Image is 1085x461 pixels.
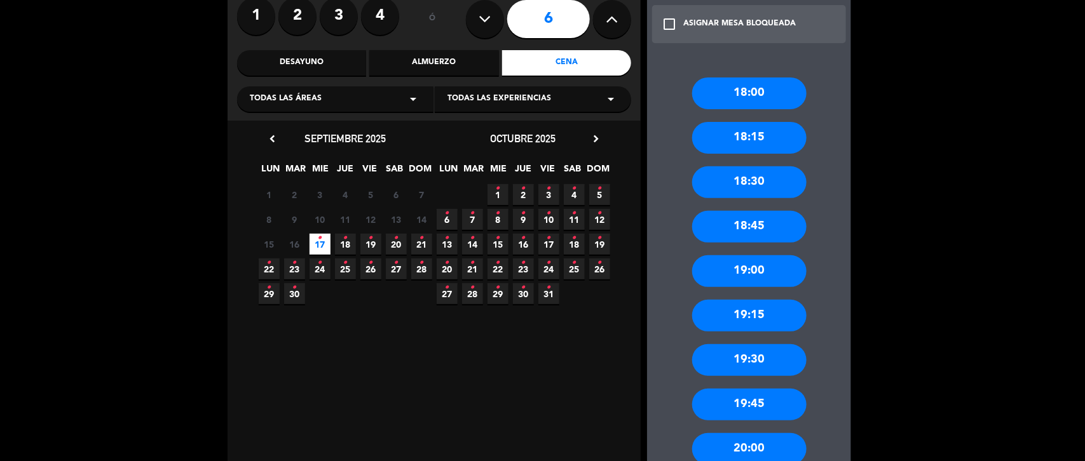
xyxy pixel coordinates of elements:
[310,234,331,255] span: 17
[259,234,280,255] span: 15
[496,277,500,298] i: •
[284,184,305,205] span: 2
[411,184,432,205] span: 7
[572,228,577,248] i: •
[692,389,807,420] div: 19:45
[683,18,796,30] div: ASIGNAR MESA BLOQUEADA
[692,344,807,376] div: 19:30
[488,234,508,255] span: 15
[310,209,331,230] span: 10
[496,203,500,224] i: •
[437,234,458,255] span: 13
[491,132,556,145] span: octubre 2025
[445,253,449,273] i: •
[335,258,356,279] span: 25
[284,234,305,255] span: 16
[411,258,432,279] span: 28
[692,255,807,287] div: 19:00
[597,203,602,224] i: •
[589,234,610,255] span: 19
[463,161,484,182] span: MAR
[692,211,807,243] div: 18:45
[563,161,583,182] span: SAB
[437,209,458,230] span: 6
[603,91,618,107] i: arrow_drop_down
[470,253,475,273] i: •
[589,184,610,205] span: 5
[394,253,399,273] i: •
[420,228,424,248] i: •
[496,253,500,273] i: •
[445,203,449,224] i: •
[369,50,498,76] div: Almuerzo
[335,184,356,205] span: 4
[386,184,407,205] span: 6
[437,258,458,279] span: 20
[538,258,559,279] span: 24
[572,203,577,224] i: •
[538,209,559,230] span: 10
[462,283,483,304] span: 28
[564,258,585,279] span: 25
[462,258,483,279] span: 21
[360,209,381,230] span: 12
[662,17,677,32] i: check_box_outline_blank
[564,184,585,205] span: 4
[587,161,608,182] span: DOM
[284,209,305,230] span: 9
[259,258,280,279] span: 22
[513,258,534,279] span: 23
[284,283,305,304] span: 30
[292,253,297,273] i: •
[386,234,407,255] span: 20
[547,178,551,199] i: •
[496,178,500,199] i: •
[547,228,551,248] i: •
[488,209,508,230] span: 8
[250,93,322,105] span: Todas las áreas
[572,253,577,273] i: •
[310,184,331,205] span: 3
[513,234,534,255] span: 16
[445,228,449,248] i: •
[360,258,381,279] span: 26
[521,277,526,298] i: •
[547,203,551,224] i: •
[538,161,559,182] span: VIE
[470,228,475,248] i: •
[369,228,373,248] i: •
[310,258,331,279] span: 24
[521,178,526,199] i: •
[259,184,280,205] span: 1
[261,161,282,182] span: LUN
[597,178,602,199] i: •
[470,203,475,224] i: •
[335,209,356,230] span: 11
[547,253,551,273] i: •
[237,50,366,76] div: Desayuno
[538,234,559,255] span: 17
[521,203,526,224] i: •
[267,253,271,273] i: •
[589,209,610,230] span: 12
[445,277,449,298] i: •
[692,166,807,198] div: 18:30
[439,161,460,182] span: LUN
[310,161,331,182] span: MIE
[589,132,603,145] i: chevron_right
[411,234,432,255] span: 21
[496,228,500,248] i: •
[692,122,807,154] div: 18:15
[447,93,551,105] span: Todas las experiencias
[462,234,483,255] span: 14
[411,209,432,230] span: 14
[292,277,297,298] i: •
[267,277,271,298] i: •
[513,161,534,182] span: JUE
[406,91,421,107] i: arrow_drop_down
[513,184,534,205] span: 2
[538,184,559,205] span: 3
[521,228,526,248] i: •
[343,253,348,273] i: •
[360,184,381,205] span: 5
